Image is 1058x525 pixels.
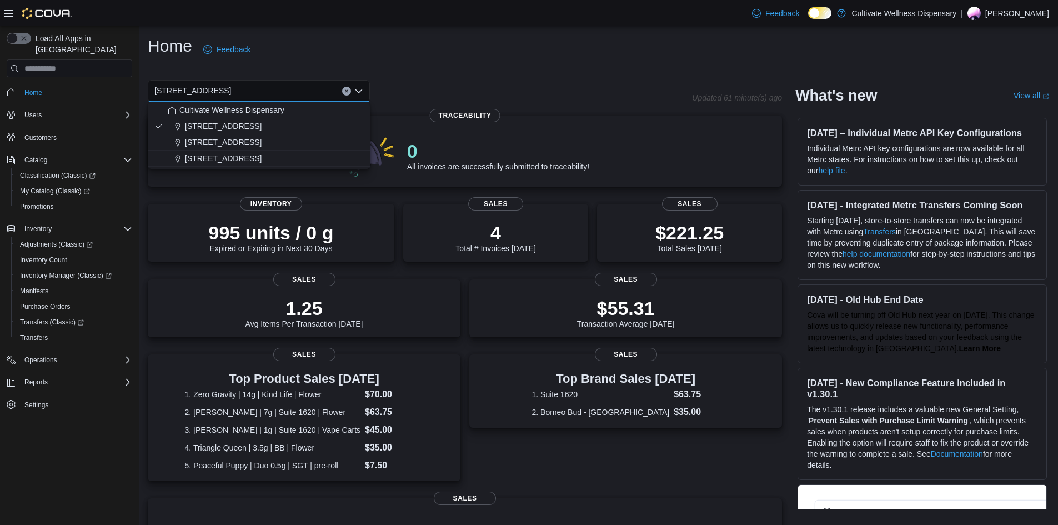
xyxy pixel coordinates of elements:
dd: $63.75 [365,406,424,419]
span: Manifests [16,284,132,298]
p: 4 [455,222,535,244]
dd: $45.00 [365,423,424,437]
a: Feedback [199,38,255,61]
span: Sales [434,492,496,505]
dd: $70.00 [365,388,424,401]
span: Sales [273,273,335,286]
a: Classification (Classic) [11,168,137,183]
strong: Prevent Sales with Purchase Limit Warning [809,416,968,425]
h1: Home [148,35,192,57]
img: Cova [22,8,72,19]
button: Inventory [2,221,137,237]
span: Promotions [16,200,132,213]
span: Customers [20,131,132,144]
a: Inventory Manager (Classic) [16,269,116,282]
button: Transfers [11,330,137,346]
button: Reports [2,374,137,390]
span: Purchase Orders [20,302,71,311]
span: Home [20,85,132,99]
span: Users [20,108,132,122]
a: Transfers [863,227,896,236]
div: John Robinson [967,7,981,20]
span: [STREET_ADDRESS] [154,84,231,97]
dd: $35.00 [365,441,424,454]
span: Adjustments (Classic) [20,240,93,249]
dd: $63.75 [674,388,720,401]
span: Settings [20,398,132,412]
p: Individual Metrc API key configurations are now available for all Metrc states. For instructions ... [807,143,1037,176]
div: Expired or Expiring in Next 30 Days [209,222,334,253]
button: Manifests [11,283,137,299]
a: My Catalog (Classic) [11,183,137,199]
button: Reports [20,376,52,389]
div: Total Sales [DATE] [655,222,724,253]
div: Transaction Average [DATE] [577,297,675,328]
h3: Top Product Sales [DATE] [185,372,424,386]
p: $55.31 [577,297,675,319]
a: Purchase Orders [16,300,75,313]
a: help documentation [843,249,910,258]
h2: What's new [795,87,877,104]
span: Adjustments (Classic) [16,238,132,251]
button: [STREET_ADDRESS] [148,134,370,151]
button: Clear input [342,87,351,96]
span: Inventory Manager (Classic) [16,269,132,282]
h3: [DATE] - Integrated Metrc Transfers Coming Soon [807,199,1037,211]
dt: 1. Zero Gravity | 14g | Kind Life | Flower [185,389,360,400]
div: Total # Invoices [DATE] [455,222,535,253]
h3: [DATE] - Old Hub End Date [807,294,1037,305]
p: 995 units / 0 g [209,222,334,244]
a: Inventory Manager (Classic) [11,268,137,283]
dt: 2. [PERSON_NAME] | 7g | Suite 1620 | Flower [185,407,360,418]
span: Inventory [20,222,132,236]
a: Documentation [931,449,983,458]
dt: 5. Peaceful Puppy | Duo 0.5g | SGT | pre-roll [185,460,360,471]
span: Sales [595,273,657,286]
dt: 3. [PERSON_NAME] | 1g | Suite 1620 | Vape Carts [185,424,360,436]
span: Operations [24,356,57,364]
span: Inventory Count [20,256,67,264]
span: My Catalog (Classic) [20,187,90,196]
a: Promotions [16,200,58,213]
span: Manifests [20,287,48,296]
a: help file [818,166,845,175]
span: Promotions [20,202,54,211]
div: Avg Items Per Transaction [DATE] [245,297,363,328]
p: $221.25 [655,222,724,244]
button: Settings [2,397,137,413]
button: Purchase Orders [11,299,137,314]
div: Choose from the following options [148,102,370,167]
button: Cultivate Wellness Dispensary [148,102,370,118]
button: Operations [2,352,137,368]
h3: [DATE] – Individual Metrc API Key Configurations [807,127,1037,138]
a: Customers [20,131,61,144]
dt: 1. Suite 1620 [531,389,669,400]
span: Load All Apps in [GEOGRAPHIC_DATA] [31,33,132,55]
span: Transfers [20,333,48,342]
span: Reports [24,378,48,387]
dd: $7.50 [365,459,424,472]
svg: External link [1042,93,1049,100]
p: Updated 61 minute(s) ago [692,93,782,102]
p: The v1.30.1 release includes a valuable new General Setting, ' ', which prevents sales when produ... [807,404,1037,471]
a: Feedback [748,2,804,24]
button: Operations [20,353,62,367]
span: Sales [468,197,524,211]
a: Transfers (Classic) [16,316,88,329]
h3: [DATE] - New Compliance Feature Included in v1.30.1 [807,377,1037,399]
span: Home [24,88,42,97]
span: Customers [24,133,57,142]
span: Sales [662,197,718,211]
span: Catalog [24,156,47,164]
button: Users [20,108,46,122]
dt: 4. Triangle Queen | 3.5g | BB | Flower [185,442,360,453]
h3: Top Brand Sales [DATE] [531,372,719,386]
span: My Catalog (Classic) [16,184,132,198]
span: Traceability [430,109,500,122]
span: Classification (Classic) [16,169,132,182]
span: [STREET_ADDRESS] [185,137,262,148]
span: Inventory [240,197,302,211]
span: Settings [24,401,48,409]
dt: 2. Borneo Bud - [GEOGRAPHIC_DATA] [531,407,669,418]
